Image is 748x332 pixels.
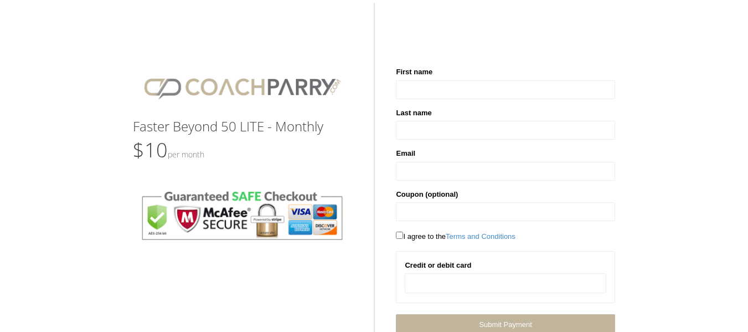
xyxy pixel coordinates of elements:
label: Last name [396,108,431,119]
img: CPlogo.png [133,67,352,108]
label: First name [396,67,432,78]
span: $10 [133,136,204,164]
small: Per Month [168,149,204,160]
a: Terms and Conditions [446,232,515,241]
iframe: Secure payment input frame [412,278,599,288]
label: Coupon (optional) [396,189,458,200]
span: Submit Payment [479,320,532,329]
h3: Faster Beyond 50 LITE - Monthly [133,119,352,134]
label: Email [396,148,415,159]
label: Credit or debit card [405,260,471,271]
span: I agree to the [396,232,515,241]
